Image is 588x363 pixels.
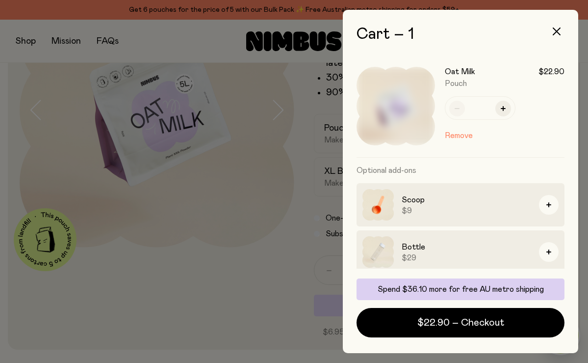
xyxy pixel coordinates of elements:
span: Pouch [445,80,467,87]
span: $22.90 [538,67,564,77]
h3: Scoop [402,194,531,206]
h2: Cart – 1 [357,26,564,43]
h3: Optional add-ons [357,158,564,183]
button: $22.90 – Checkout [357,308,564,337]
h3: Bottle [402,241,531,253]
button: Remove [445,130,473,141]
span: $29 [402,253,531,263]
h3: Oat Milk [445,67,475,77]
span: $22.90 – Checkout [417,316,504,330]
p: Spend $36.10 more for free AU metro shipping [362,284,559,294]
span: $9 [402,206,531,216]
